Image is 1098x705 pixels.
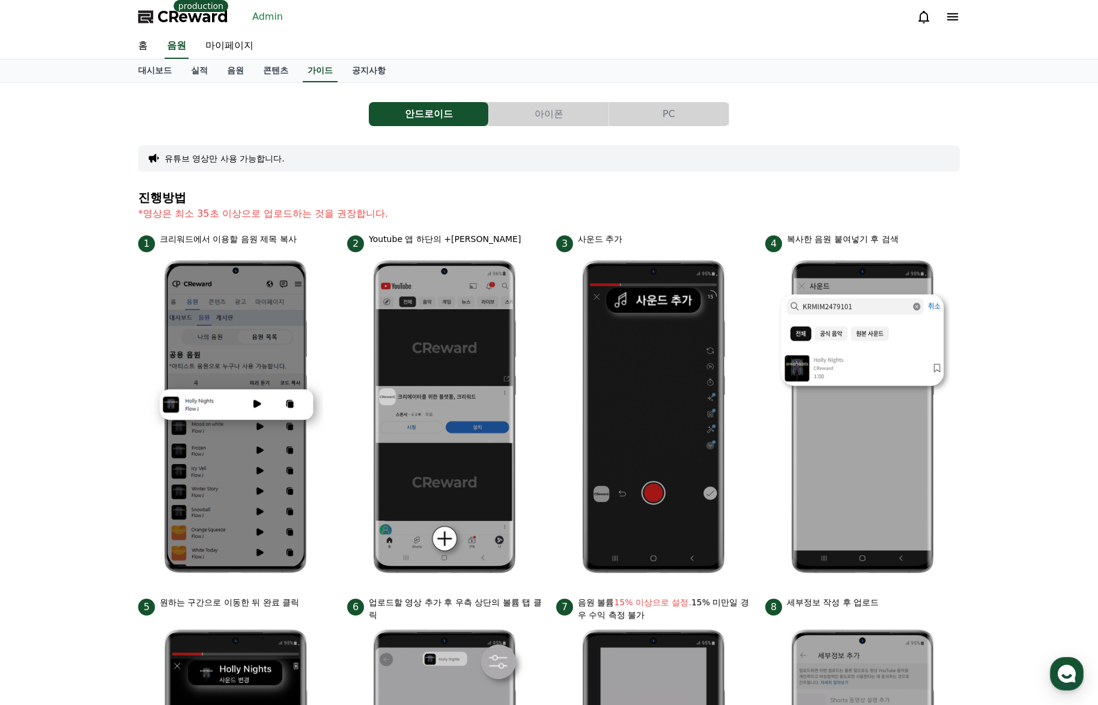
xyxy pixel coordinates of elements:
[609,102,729,126] button: PC
[765,235,782,252] span: 4
[217,59,253,82] a: 음원
[578,596,751,622] p: 음원 볼륨 15% 미만일 경우 수익 측정 불가
[148,252,323,582] img: 1.png
[787,596,879,609] p: 세부정보 작성 후 업로드
[129,59,181,82] a: 대시보드
[775,252,950,582] img: 4.png
[357,252,532,582] img: 2.png
[765,599,782,616] span: 8
[157,7,228,26] span: CReward
[138,191,960,204] h4: 진행방법
[165,34,189,59] a: 음원
[129,34,157,59] a: 홈
[556,235,573,252] span: 3
[614,598,691,607] bold: 15% 이상으로 설정.
[247,7,288,26] a: Admin
[489,102,609,126] a: 아이폰
[556,599,573,616] span: 7
[196,34,263,59] a: 마이페이지
[369,102,488,126] button: 안드로이드
[165,153,285,165] button: 유튜브 영상만 사용 가능합니다.
[181,59,217,82] a: 실적
[303,59,338,82] a: 가이드
[347,599,364,616] span: 6
[566,252,741,582] img: 3.png
[253,59,298,82] a: 콘텐츠
[342,59,395,82] a: 공지사항
[369,233,521,246] p: Youtube 앱 하단의 +[PERSON_NAME]
[160,233,297,246] p: 크리워드에서 이용할 음원 제목 복사
[369,596,542,622] p: 업로드할 영상 추가 후 우측 상단의 볼륨 탭 클릭
[160,596,299,609] p: 원하는 구간으로 이동한 뒤 완료 클릭
[138,7,228,26] a: CReward
[489,102,608,126] button: 아이폰
[347,235,364,252] span: 2
[138,207,960,221] p: *영상은 최소 35초 이상으로 업로드하는 것을 권장합니다.
[138,599,155,616] span: 5
[578,233,622,246] p: 사운드 추가
[369,102,489,126] a: 안드로이드
[787,233,899,246] p: 복사한 음원 붙여넣기 후 검색
[138,235,155,252] span: 1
